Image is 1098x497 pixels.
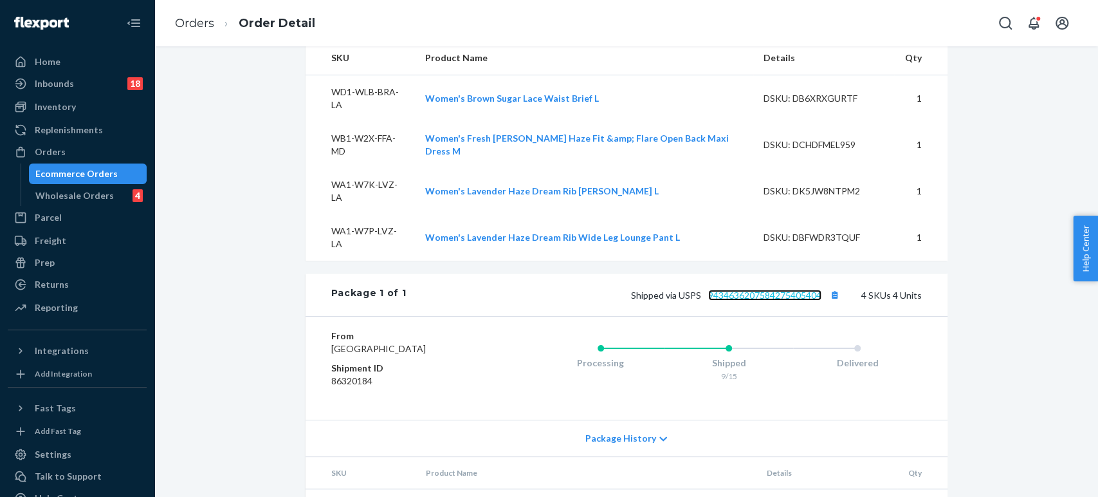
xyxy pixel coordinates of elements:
[29,164,147,184] a: Ecommerce Orders
[764,185,884,198] div: DSKU: DK5JW8NTPM2
[894,214,947,261] td: 1
[415,41,753,75] th: Product Name
[827,286,843,303] button: Copy tracking number
[8,466,147,487] a: Talk to Support
[35,448,71,461] div: Settings
[175,16,214,30] a: Orders
[127,77,143,90] div: 18
[764,92,884,105] div: DSKU: DB6XRXGURTF
[8,142,147,162] a: Orders
[35,167,118,180] div: Ecommerce Orders
[536,357,665,370] div: Processing
[8,252,147,273] a: Prep
[894,168,947,214] td: 1
[8,341,147,361] button: Integrations
[1021,10,1047,36] button: Open notifications
[35,189,114,202] div: Wholesale Orders
[35,55,60,68] div: Home
[708,290,821,301] a: 9434636207584275405404
[993,10,1018,36] button: Open Search Box
[14,17,69,30] img: Flexport logo
[35,211,62,224] div: Parcel
[793,357,922,370] div: Delivered
[331,362,485,375] dt: Shipment ID
[35,124,103,136] div: Replenishments
[133,189,143,202] div: 4
[8,207,147,228] a: Parcel
[35,344,89,357] div: Integrations
[764,138,884,151] div: DSKU: DCHDFMEL959
[35,301,78,314] div: Reporting
[8,274,147,295] a: Returns
[894,75,947,122] td: 1
[406,286,921,303] div: 4 SKUs 4 Units
[8,97,147,117] a: Inventory
[425,133,729,156] a: Women's Fresh [PERSON_NAME] Haze Fit &amp; Flare Open Back Maxi Dress M
[8,52,147,72] a: Home
[121,10,147,36] button: Close Navigation
[8,120,147,140] a: Replenishments
[664,357,793,370] div: Shipped
[306,214,416,261] td: WA1-W7P-LVZ-LA
[894,122,947,168] td: 1
[35,100,76,113] div: Inventory
[35,234,66,247] div: Freight
[585,432,656,445] span: Package History
[894,41,947,75] th: Qty
[35,256,55,269] div: Prep
[35,145,66,158] div: Orders
[306,41,416,75] th: SKU
[425,93,599,104] a: Women's Brown Sugar Lace Waist Brief L
[8,398,147,418] button: Fast Tags
[331,286,407,303] div: Package 1 of 1
[753,41,895,75] th: Details
[897,457,947,489] th: Qty
[35,470,102,483] div: Talk to Support
[8,73,147,94] a: Inbounds18
[8,366,147,382] a: Add Integration
[306,457,416,489] th: SKU
[29,185,147,206] a: Wholesale Orders4
[35,278,69,291] div: Returns
[35,368,92,379] div: Add Integration
[8,424,147,439] a: Add Fast Tag
[664,371,793,382] div: 9/15
[165,5,325,42] ol: breadcrumbs
[756,457,898,489] th: Details
[306,75,416,122] td: WD1-WLB-BRA-LA
[239,16,315,30] a: Order Detail
[8,297,147,318] a: Reporting
[35,77,74,90] div: Inbounds
[331,330,485,342] dt: From
[306,168,416,214] td: WA1-W7K-LVZ-LA
[331,343,426,354] span: [GEOGRAPHIC_DATA]
[331,375,485,388] dd: 86320184
[1049,10,1075,36] button: Open account menu
[35,426,81,436] div: Add Fast Tag
[35,402,76,415] div: Fast Tags
[306,122,416,168] td: WB1-W2X-FFA-MD
[425,185,659,196] a: Women's Lavender Haze Dream Rib [PERSON_NAME] L
[764,231,884,244] div: DSKU: DBFWDR3TQUF
[8,444,147,465] a: Settings
[416,457,756,489] th: Product Name
[631,290,843,301] span: Shipped via USPS
[425,232,680,243] a: Women's Lavender Haze Dream Rib Wide Leg Lounge Pant L
[8,230,147,251] a: Freight
[1073,216,1098,281] button: Help Center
